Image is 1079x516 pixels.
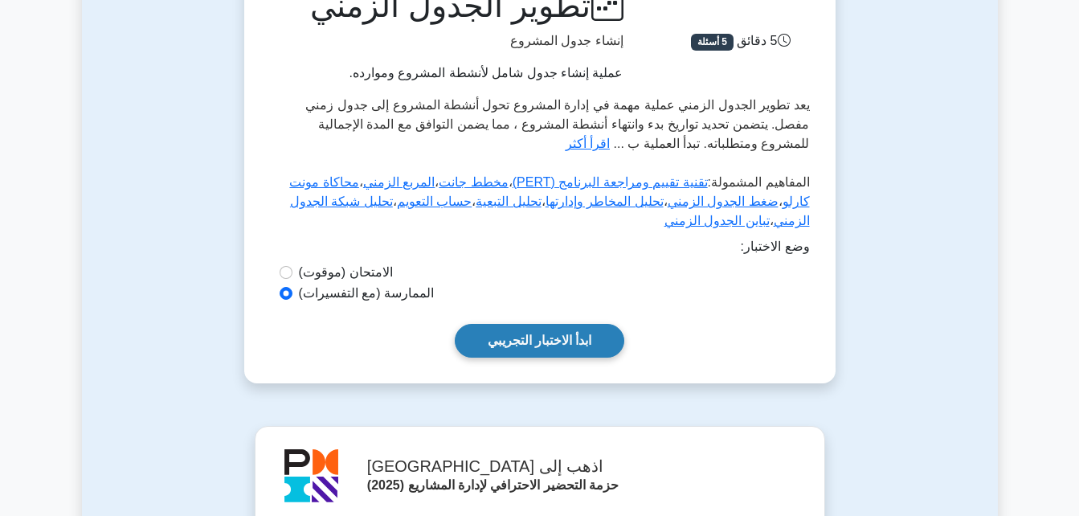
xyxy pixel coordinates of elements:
div: عملية إنشاء جدول شامل لأنشطة المشروع وموارده. [270,63,623,83]
a: تحليل التبعية [476,195,541,208]
span: يعد تطوير الجدول الزمني عملية مهمة في إدارة المشروع تحول أنشطة المشروع إلى جدول زمني مفصل. يتضمن ... [305,98,809,150]
a: تحليل شبكة الجدول الزمني [290,195,810,227]
span: 5 دقائق [737,34,796,47]
div: وضع الاختبار: [270,237,810,263]
label: الامتحان (موقوت) [299,263,393,282]
button: اقرأ أكثر [566,134,610,154]
p: المفاهيم المشمولة: ، ، ، ، ، ، ، ، ، [270,173,810,237]
a: ابدأ الاختبار التجريبي [455,324,625,358]
a: المربع الزمني [363,175,435,189]
a: تقنية تقييم ومراجعة البرنامج (PERT) [513,175,708,189]
a: مخطط جانت [439,175,508,189]
a: حساب التعويم [397,195,472,208]
a: تحليل المخاطر وإدارتها [546,195,664,208]
a: ضغط الجدول الزمني [668,195,779,208]
p: إنشاء جدول المشروع [270,31,623,51]
label: الممارسة (مع التفسيرات) [299,284,435,303]
span: 5 أسئلة [691,34,734,50]
a: محاكاة مونت كارلو [289,175,809,208]
a: تباين الجدول الزمني [664,214,770,227]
